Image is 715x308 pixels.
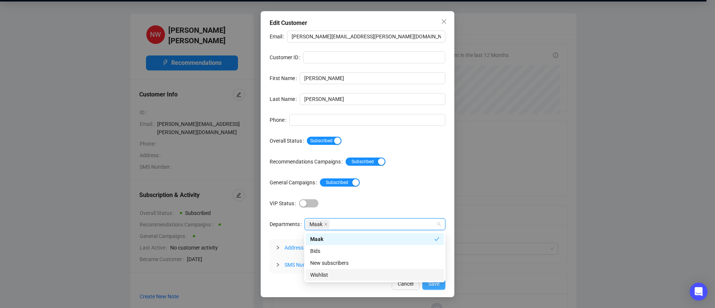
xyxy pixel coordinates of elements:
button: Recommendations Campaigns [346,158,385,166]
span: close [324,222,328,226]
label: Phone [270,114,289,126]
div: Wishlist [310,271,439,279]
label: Last Name [270,93,300,105]
span: Save [428,280,439,288]
div: Bids [310,247,439,255]
label: Departments [270,218,305,230]
span: SMS Numbers [285,262,317,268]
input: Email [287,31,445,42]
span: Cancel [398,280,413,288]
button: General Campaigns [320,178,360,187]
label: Overall Status [270,135,307,147]
div: Address [270,239,445,256]
div: New subscribers [306,257,444,269]
input: Departments [331,220,333,229]
div: Edit Customer [270,19,445,28]
label: First Name [270,72,300,84]
span: Maak [309,220,322,228]
label: VIP Status [270,197,299,209]
span: check [434,236,439,242]
div: SMS Numbers [270,256,445,273]
div: New subscribers [310,259,439,267]
label: Email [270,31,287,42]
input: Phone [289,114,445,126]
button: Save [422,278,445,290]
span: Address [285,245,304,251]
button: Cancel [392,278,419,290]
input: Last Name [300,93,445,105]
label: General Campaigns [270,177,320,188]
div: Maak [306,233,444,245]
span: collapsed [276,263,280,267]
div: Maak [310,235,434,243]
button: Close [438,16,450,28]
label: Customer ID [270,51,303,63]
div: Open Intercom Messenger [690,283,708,301]
button: Overall Status [307,137,341,145]
input: Customer ID [303,51,445,63]
label: Recommendations Campaigns [270,156,346,168]
div: Bids [306,245,444,257]
span: Maak [306,220,330,229]
input: First Name [300,72,445,84]
div: Wishlist [306,269,444,281]
span: close [441,19,447,25]
button: VIP Status [299,199,318,207]
span: collapsed [276,245,280,250]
